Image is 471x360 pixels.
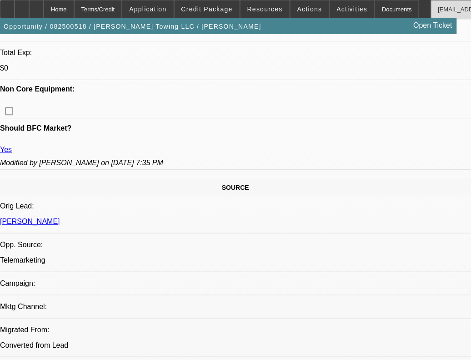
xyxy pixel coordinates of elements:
span: SOURCE [222,184,249,191]
button: Application [122,0,173,18]
span: Actions [297,5,322,13]
span: Activities [337,5,368,13]
button: Activities [330,0,375,18]
a: Open Ticket [410,18,456,33]
button: Credit Package [175,0,240,18]
button: Actions [291,0,329,18]
span: Resources [247,5,283,13]
button: Resources [241,0,290,18]
span: Credit Package [181,5,233,13]
span: Opportunity / 082500518 / [PERSON_NAME] Towing LLC / [PERSON_NAME] [4,23,261,30]
span: Application [129,5,166,13]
